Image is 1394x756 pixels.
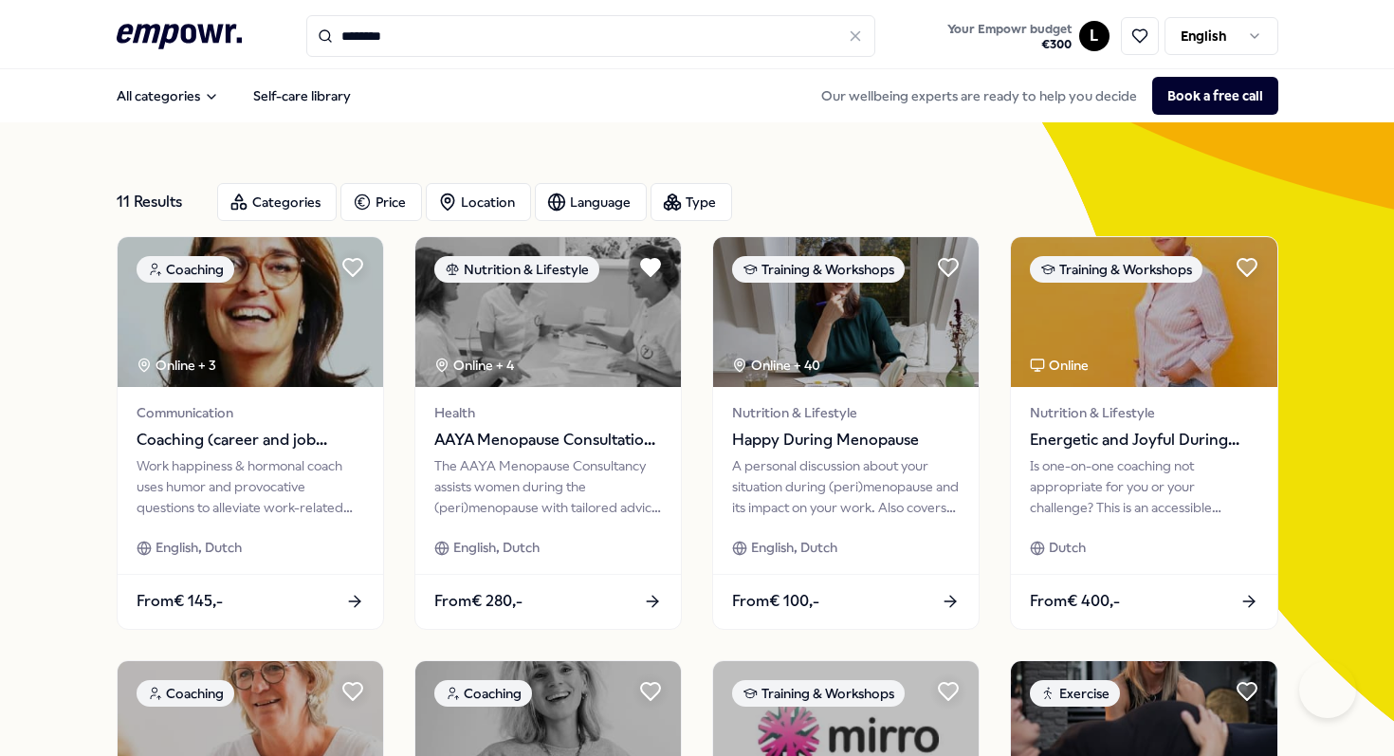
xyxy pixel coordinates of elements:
nav: Main [101,77,366,115]
button: Your Empowr budget€300 [944,18,1075,56]
a: package imageNutrition & LifestyleOnline + 4HealthAAYA Menopause Consultation GynaecologistThe AA... [414,236,682,630]
span: Energetic and Joyful During Menopause [1030,428,1257,452]
span: Happy During Menopause [732,428,960,452]
img: package image [118,237,383,387]
a: package imageTraining & WorkshopsOnline + 40Nutrition & LifestyleHappy During MenopauseA personal... [712,236,980,630]
img: package image [713,237,979,387]
div: Is one-on-one coaching not appropriate for you or your challenge? This is an accessible training ... [1030,455,1257,519]
div: A personal discussion about your situation during (peri)menopause and its impact on your work. Al... [732,455,960,519]
span: Coaching (career and job satisfaction) [137,428,364,452]
span: Communication [137,402,364,423]
a: package imageCoachingOnline + 3CommunicationCoaching (career and job satisfaction)Work happiness ... [117,236,384,630]
div: Work happiness & hormonal coach uses humor and provocative questions to alleviate work-related st... [137,455,364,519]
iframe: Help Scout Beacon - Open [1299,661,1356,718]
span: € 300 [947,37,1072,52]
input: Search for products, categories or subcategories [306,15,875,57]
button: All categories [101,77,234,115]
a: Self-care library [238,77,366,115]
div: The AAYA Menopause Consultancy assists women during the (peri)menopause with tailored advice on h... [434,455,662,519]
div: Online + 3 [137,355,216,376]
button: Language [535,183,647,221]
button: Categories [217,183,337,221]
button: Book a free call [1152,77,1278,115]
div: Online + 4 [434,355,514,376]
a: Your Empowr budget€300 [940,16,1079,56]
span: Nutrition & Lifestyle [1030,402,1257,423]
a: package imageTraining & WorkshopsOnlineNutrition & LifestyleEnergetic and Joyful During Menopause... [1010,236,1277,630]
div: Training & Workshops [732,680,905,707]
div: Nutrition & Lifestyle [434,256,599,283]
div: Online [1030,355,1089,376]
button: L [1079,21,1110,51]
button: Price [340,183,422,221]
span: Your Empowr budget [947,22,1072,37]
span: Health [434,402,662,423]
span: From € 100,- [732,589,819,614]
div: Exercise [1030,680,1120,707]
span: English, Dutch [156,537,242,558]
span: Dutch [1049,537,1086,558]
div: Coaching [137,256,234,283]
span: From € 400,- [1030,589,1120,614]
div: Coaching [137,680,234,707]
div: 11 Results [117,183,202,221]
div: Training & Workshops [732,256,905,283]
span: From € 145,- [137,589,223,614]
div: Our wellbeing experts are ready to help you decide [806,77,1278,115]
span: From € 280,- [434,589,523,614]
span: English, Dutch [751,537,837,558]
img: package image [1011,237,1276,387]
div: Coaching [434,680,532,707]
img: package image [415,237,681,387]
span: AAYA Menopause Consultation Gynaecologist [434,428,662,452]
span: Nutrition & Lifestyle [732,402,960,423]
button: Type [651,183,732,221]
div: Training & Workshops [1030,256,1202,283]
span: English, Dutch [453,537,540,558]
div: Online + 40 [732,355,820,376]
button: Location [426,183,531,221]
